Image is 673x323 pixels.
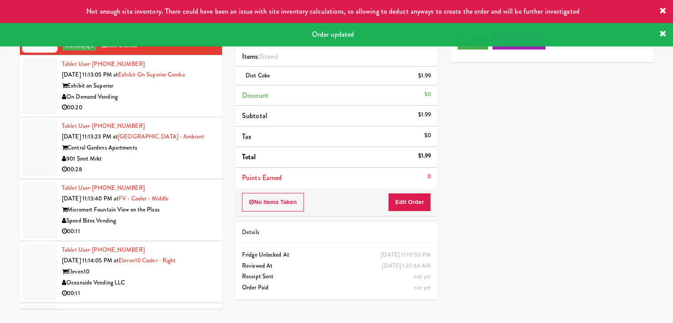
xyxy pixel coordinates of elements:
div: 00:28 [62,164,215,175]
div: Central Gardens Apartments [62,142,215,154]
span: · [PHONE_NUMBER] [89,122,145,130]
span: Total [242,152,256,162]
div: 00:11 [62,226,215,237]
div: Fridge Unlocked At [242,250,431,261]
ng-pluralize: item [263,51,276,62]
button: No Items Taken [242,193,304,211]
span: · [PHONE_NUMBER] [89,184,145,192]
span: · [PHONE_NUMBER] [89,308,145,316]
span: Not enough site inventory. There could have been an issue with site inventory calculations, so al... [86,6,579,16]
div: 901 Smrt Mrkt [62,154,215,165]
a: FV - Cooler - Middle [119,194,169,203]
li: Tablet User· [PHONE_NUMBER][DATE] 11:13:40 PM atFV - Cooler - MiddleMicromart Fountain View on th... [20,179,222,241]
div: $1.99 [418,150,431,161]
a: Tablet User· [PHONE_NUMBER] [62,122,145,130]
span: Diet Coke [246,71,270,80]
div: Micromart Fountain View on the Plaza [62,204,215,215]
a: Tablet User· [PHONE_NUMBER] [62,246,145,254]
button: Edit Order [388,193,431,211]
span: · [PHONE_NUMBER] [89,246,145,254]
span: (1 ) [258,51,278,62]
div: [DATE] 1:37:44 AM [382,261,431,272]
span: [DATE] 11:13:23 PM at [62,132,118,141]
div: 00:11 [62,288,215,299]
span: · [PHONE_NUMBER] [89,60,145,68]
span: Discount [242,90,269,100]
span: not yet [414,272,431,281]
a: [GEOGRAPHIC_DATA] - Ambient [118,132,204,141]
div: On Demand Vending [62,92,215,103]
a: Tablet User· [PHONE_NUMBER] [62,184,145,192]
div: $0 [424,89,431,100]
span: Order updated [312,29,354,39]
div: Order Paid [242,282,431,293]
span: [DATE] 11:14:05 PM at [62,256,119,265]
div: Speed Bites Vending [62,215,215,227]
div: 00:20 [62,102,215,113]
span: Items [242,51,278,62]
a: Eleven10 Cooler - Right [119,256,176,265]
span: not yet [414,283,431,292]
li: Tablet User· [PHONE_NUMBER][DATE] 11:14:05 PM atEleven10 Cooler - RightEleven10Oceanside Vending ... [20,241,222,303]
a: Tablet User· [PHONE_NUMBER] [62,60,145,68]
div: Reviewed At [242,261,431,272]
div: $0 [424,130,431,141]
span: [DATE] 11:13:40 PM at [62,194,119,203]
li: Tablet User· [PHONE_NUMBER][DATE] 11:13:23 PM at[GEOGRAPHIC_DATA] - AmbientCentral Gardens Apartm... [20,117,222,179]
div: Receipt Sent [242,271,431,282]
a: Tablet User· [PHONE_NUMBER] [62,308,145,316]
div: 0 [427,171,431,182]
div: [DATE] 11:10:50 PM [381,250,431,261]
a: Exhibit on Superior Combo [118,70,185,79]
span: Tax [242,131,251,142]
span: Subtotal [242,111,267,121]
span: [DATE] 11:13:05 PM at [62,70,118,79]
div: $1.99 [418,109,431,120]
div: Oceanside Vending LLC [62,277,215,288]
div: $1.99 [418,70,431,81]
div: Details [242,227,431,238]
div: Eleven10 [62,266,215,277]
span: Points Earned [242,173,282,183]
li: Tablet User· [PHONE_NUMBER][DATE] 11:13:05 PM atExhibit on Superior ComboExhibit on SuperiorOn De... [20,55,222,117]
div: Exhibit on Superior [62,81,215,92]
